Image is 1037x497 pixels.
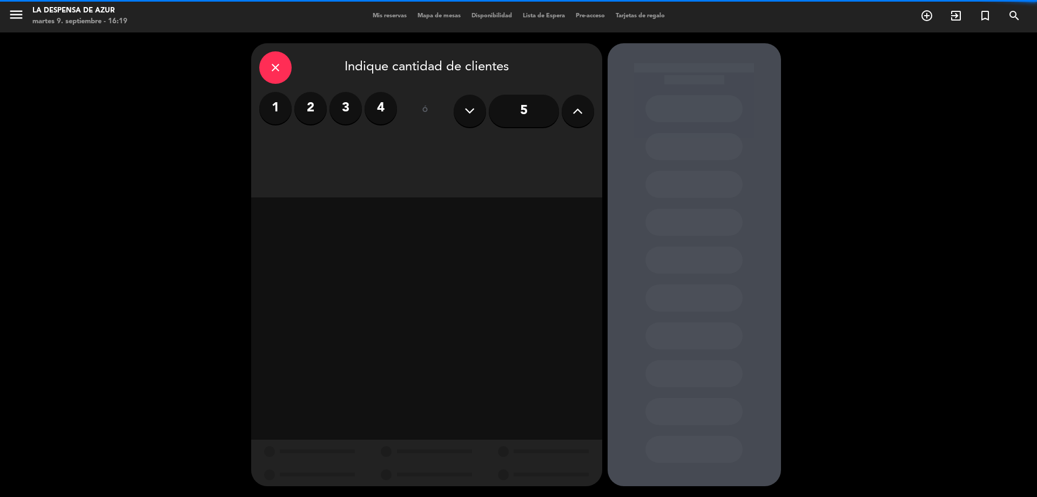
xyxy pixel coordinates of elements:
label: 3 [329,92,362,124]
span: Mapa de mesas [412,13,466,19]
span: Mis reservas [367,13,412,19]
label: 4 [365,92,397,124]
div: martes 9. septiembre - 16:19 [32,16,127,27]
button: menu [8,6,24,26]
span: Disponibilidad [466,13,517,19]
span: Tarjetas de regalo [610,13,670,19]
i: search [1008,9,1021,22]
i: turned_in_not [979,9,992,22]
i: menu [8,6,24,23]
div: La Despensa de Azur [32,5,127,16]
div: ó [408,92,443,130]
i: add_circle_outline [920,9,933,22]
div: Indique cantidad de clientes [259,51,594,84]
label: 1 [259,92,292,124]
i: close [269,61,282,74]
span: Lista de Espera [517,13,570,19]
label: 2 [294,92,327,124]
i: exit_to_app [950,9,962,22]
span: Pre-acceso [570,13,610,19]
